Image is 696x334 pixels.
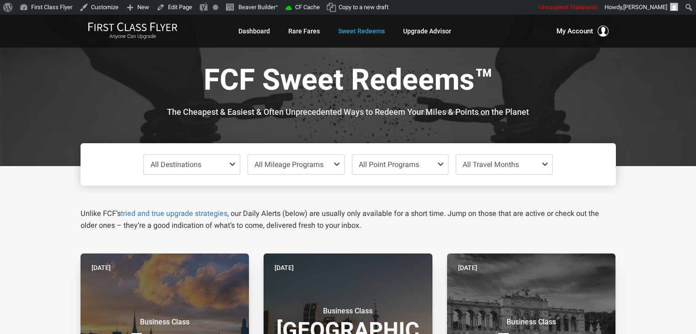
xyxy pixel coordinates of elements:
[238,23,270,39] a: Dashboard
[88,22,178,32] img: First Class Flyer
[108,318,222,327] small: Business Class
[87,64,609,99] h1: FCF Sweet Redeems™
[288,23,320,39] a: Rare Fares
[88,33,178,40] small: Anyone Can Upgrade
[254,160,324,169] span: All Mileage Programs
[463,160,519,169] span: All Travel Months
[623,4,667,11] span: [PERSON_NAME]
[81,208,616,232] p: Unlike FCF’s , our Daily Alerts (below) are usually only available for a short time. Jump on thos...
[121,209,227,218] a: tried and true upgrade strategies
[275,1,278,11] span: •
[359,160,419,169] span: All Point Programs
[338,23,385,39] a: Sweet Redeems
[556,26,609,37] button: My Account
[92,263,111,273] time: [DATE]
[403,23,451,39] a: Upgrade Advisor
[539,4,598,11] span: Unsuspend Transients
[275,263,294,273] time: [DATE]
[87,108,609,117] h3: The Cheapest & Easiest & Often Unprecedented Ways to Redeem Your Miles & Points on the Planet
[458,263,477,273] time: [DATE]
[88,22,178,40] a: First Class FlyerAnyone Can Upgrade
[151,160,201,169] span: All Destinations
[291,307,405,316] small: Business Class
[474,318,588,327] small: Business Class
[556,26,593,37] span: My Account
